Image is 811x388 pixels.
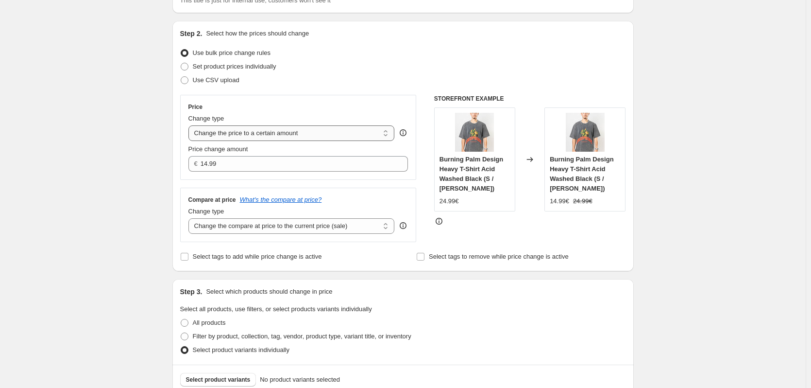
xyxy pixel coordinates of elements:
[439,196,459,206] div: 24.99€
[434,95,626,103] h6: STOREFRONT EXAMPLE
[194,160,198,167] span: €
[193,253,322,260] span: Select tags to add while price change is active
[573,196,592,206] strike: 24.99€
[550,156,613,192] span: Burning Palm Design Heavy T-Shirt Acid Washed Black (S / [PERSON_NAME])
[550,196,569,206] div: 14.99€
[180,373,256,387] button: Select product variants
[429,253,569,260] span: Select tags to remove while price change is active
[240,196,322,203] button: What's the compare at price?
[193,346,289,353] span: Select product variants individually
[193,319,226,326] span: All products
[455,113,494,152] img: hf5a5270_bf5e3e30-eac8-4085-b1ed-91cd6aa1a155_80x.jpg
[188,115,224,122] span: Change type
[193,49,270,56] span: Use bulk price change rules
[188,208,224,215] span: Change type
[398,221,408,230] div: help
[186,376,251,384] span: Select product variants
[180,29,203,38] h2: Step 2.
[206,287,332,297] p: Select which products should change in price
[180,287,203,297] h2: Step 3.
[188,145,248,153] span: Price change amount
[398,128,408,138] div: help
[566,113,605,152] img: hf5a5270_bf5e3e30-eac8-4085-b1ed-91cd6aa1a155_80x.jpg
[439,156,503,192] span: Burning Palm Design Heavy T-Shirt Acid Washed Black (S / [PERSON_NAME])
[206,29,309,38] p: Select how the prices should change
[193,76,239,84] span: Use CSV upload
[180,305,372,313] span: Select all products, use filters, or select products variants individually
[193,333,411,340] span: Filter by product, collection, tag, vendor, product type, variant title, or inventory
[188,103,203,111] h3: Price
[201,156,393,172] input: 80.00
[193,63,276,70] span: Set product prices individually
[260,375,340,385] span: No product variants selected
[188,196,236,204] h3: Compare at price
